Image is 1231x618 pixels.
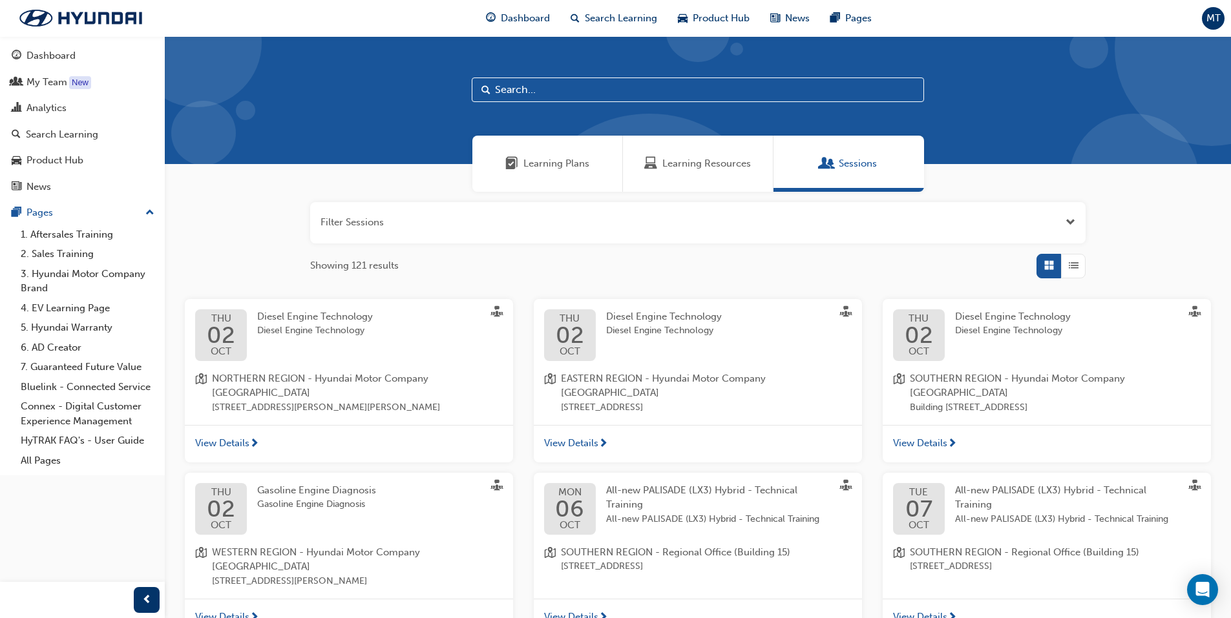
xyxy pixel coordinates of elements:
[310,258,399,273] span: Showing 121 results
[571,10,580,26] span: search-icon
[883,299,1211,462] button: THU02OCTDiesel Engine TechnologyDiesel Engine Technologylocation-iconSOUTHERN REGION - Hyundai Mo...
[491,480,503,494] span: sessionType_FACE_TO_FACE-icon
[606,484,797,511] span: All-new PALISADE (LX3) Hybrid - Technical Training
[12,50,21,62] span: guage-icon
[476,5,560,32] a: guage-iconDashboard
[486,10,496,26] span: guage-icon
[26,127,98,142] div: Search Learning
[16,318,160,338] a: 5. Hyundai Warranty
[555,488,584,497] span: MON
[839,156,877,171] span: Sessions
[893,371,905,415] span: location-icon
[773,136,924,192] a: SessionsSessions
[893,436,947,451] span: View Details
[561,545,790,560] span: SOUTHERN REGION - Regional Office (Building 15)
[5,201,160,225] button: Pages
[1206,11,1221,26] span: MT
[585,11,657,26] span: Search Learning
[195,309,503,361] a: THU02OCTDiesel Engine TechnologyDiesel Engine Technology
[195,436,249,451] span: View Details
[760,5,820,32] a: news-iconNews
[185,299,513,462] button: THU02OCTDiesel Engine TechnologyDiesel Engine Technologylocation-iconNORTHERN REGION - Hyundai Mo...
[893,371,1201,415] a: location-iconSOUTHERN REGION - Hyundai Motor Company [GEOGRAPHIC_DATA]Building [STREET_ADDRESS]
[893,483,1201,535] a: TUE07OCTAll-new PALISADE (LX3) Hybrid - Technical TrainingAll-new PALISADE (LX3) Hybrid - Technic...
[910,559,1139,574] span: [STREET_ADDRESS]
[16,357,160,377] a: 7. Guaranteed Future Value
[212,574,503,589] span: [STREET_ADDRESS][PERSON_NAME]
[472,77,924,102] input: Search...
[6,5,155,32] img: Trak
[16,451,160,471] a: All Pages
[893,545,1201,574] a: location-iconSOUTHERN REGION - Regional Office (Building 15)[STREET_ADDRESS]
[207,314,235,324] span: THU
[1066,215,1075,230] span: Open the filter
[947,438,957,450] span: next-icon
[544,483,852,535] a: MON06OCTAll-new PALISADE (LX3) Hybrid - Technical TrainingAll-new PALISADE (LX3) Hybrid - Technic...
[893,545,905,574] span: location-icon
[523,156,589,171] span: Learning Plans
[481,83,490,98] span: Search
[207,324,235,347] span: 02
[544,545,852,574] a: location-iconSOUTHERN REGION - Regional Office (Building 15)[STREET_ADDRESS]
[561,559,790,574] span: [STREET_ADDRESS]
[905,314,933,324] span: THU
[556,324,584,347] span: 02
[257,311,373,322] span: Diesel Engine Technology
[905,324,933,347] span: 02
[5,70,160,94] a: My Team
[257,497,376,512] span: Gasoline Engine Diagnosis
[693,11,750,26] span: Product Hub
[644,156,657,171] span: Learning Resources
[12,77,21,88] span: people-icon
[16,225,160,245] a: 1. Aftersales Training
[195,545,503,589] a: location-iconWESTERN REGION - Hyundai Motor Company [GEOGRAPHIC_DATA][STREET_ADDRESS][PERSON_NAME]
[821,156,834,171] span: Sessions
[501,11,550,26] span: Dashboard
[207,347,235,356] span: OCT
[69,76,91,89] div: Tooltip anchor
[883,425,1211,462] a: View Details
[544,371,852,415] a: location-iconEASTERN REGION - Hyundai Motor Company [GEOGRAPHIC_DATA][STREET_ADDRESS]
[195,371,207,415] span: location-icon
[606,311,722,322] span: Diesel Engine Technology
[185,425,513,462] a: View Details
[212,545,503,574] span: WESTERN REGION - Hyundai Motor Company [GEOGRAPHIC_DATA]
[5,175,160,199] a: News
[195,545,207,589] span: location-icon
[1189,480,1201,494] span: sessionType_FACE_TO_FACE-icon
[5,149,160,172] a: Product Hub
[16,264,160,298] a: 3. Hyundai Motor Company Brand
[5,41,160,201] button: DashboardMy TeamAnalyticsSearch LearningProduct HubNews
[12,207,21,219] span: pages-icon
[770,10,780,26] span: news-icon
[606,512,831,527] span: All-new PALISADE (LX3) Hybrid - Technical Training
[195,371,503,415] a: location-iconNORTHERN REGION - Hyundai Motor Company [GEOGRAPHIC_DATA][STREET_ADDRESS][PERSON_NAM...
[544,371,556,415] span: location-icon
[26,75,67,90] div: My Team
[606,324,722,338] span: Diesel Engine Technology
[534,425,862,462] a: View Details
[893,309,1201,361] a: THU02OCTDiesel Engine TechnologyDiesel Engine Technology
[1189,306,1201,320] span: sessionType_FACE_TO_FACE-icon
[1187,574,1218,605] div: Open Intercom Messenger
[830,10,840,26] span: pages-icon
[785,11,810,26] span: News
[662,156,751,171] span: Learning Resources
[16,377,160,397] a: Bluelink - Connected Service
[12,103,21,114] span: chart-icon
[955,484,1146,511] span: All-new PALISADE (LX3) Hybrid - Technical Training
[12,129,21,141] span: search-icon
[555,520,584,530] span: OCT
[1044,258,1054,273] span: Grid
[207,520,235,530] span: OCT
[905,497,932,520] span: 07
[668,5,760,32] a: car-iconProduct Hub
[1202,7,1225,30] button: MT
[544,436,598,451] span: View Details
[249,438,259,450] span: next-icon
[840,306,852,320] span: sessionType_FACE_TO_FACE-icon
[840,480,852,494] span: sessionType_FACE_TO_FACE-icon
[16,244,160,264] a: 2. Sales Training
